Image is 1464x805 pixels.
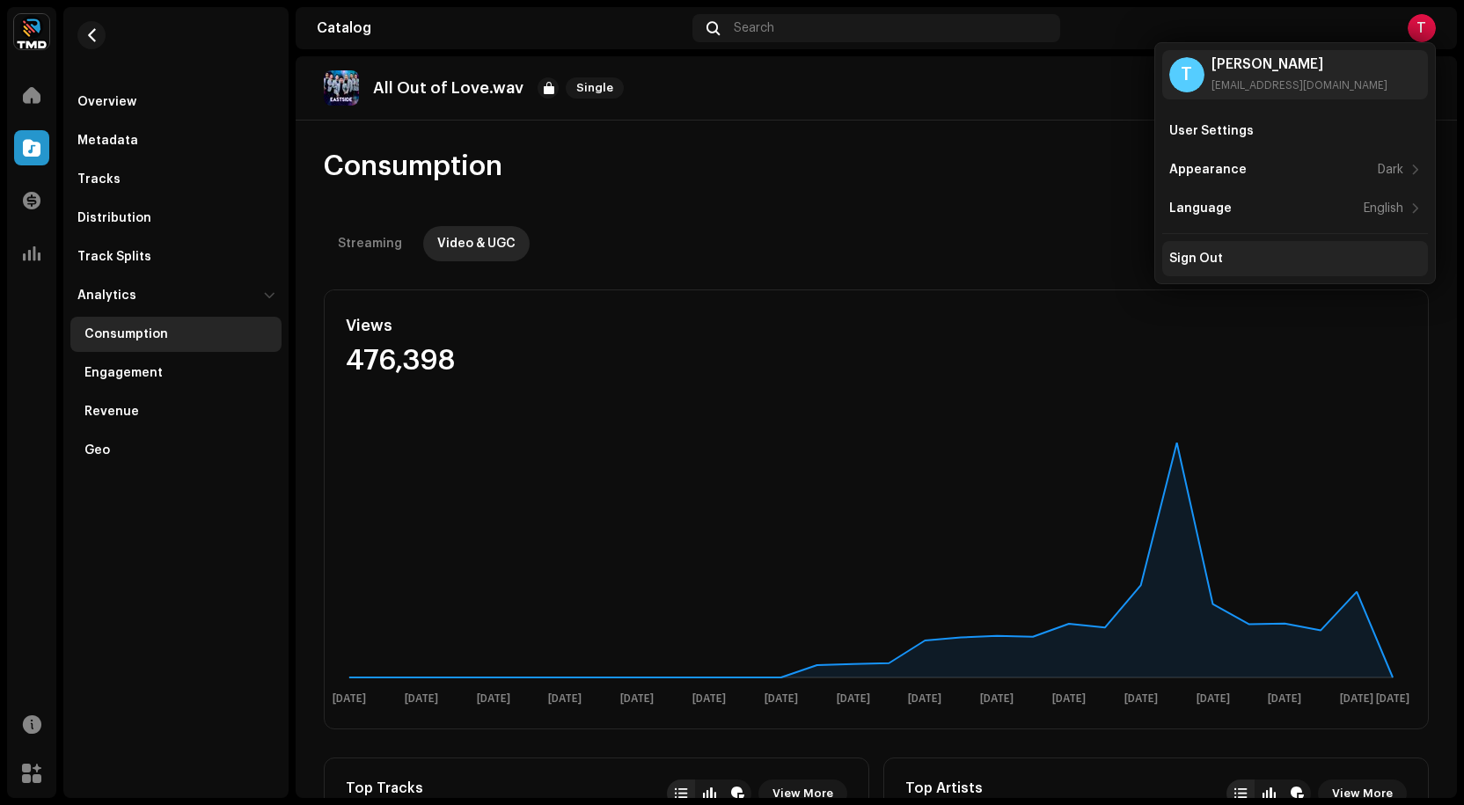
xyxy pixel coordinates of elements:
re-m-nav-item: Geo [70,433,282,468]
re-m-nav-item: Distribution [70,201,282,236]
div: Consumption [84,327,168,341]
span: Consumption [324,149,502,184]
text: [DATE] [1052,693,1086,705]
text: [DATE] [765,693,798,705]
img: 9206a3b8-5f72-4570-aaa2-e1f49a9ebc0d [324,70,359,106]
div: Video & UGC [437,226,516,261]
div: Analytics [77,289,136,303]
img: 622bc8f8-b98b-49b5-8c6c-3a84fb01c0a0 [14,14,49,49]
div: Appearance [1169,163,1247,177]
re-m-nav-item: User Settings [1162,113,1428,149]
text: [DATE] [908,693,941,705]
re-m-nav-dropdown: Analytics [70,278,282,468]
re-m-nav-item: Consumption [70,317,282,352]
re-m-nav-item: Track Splits [70,239,282,274]
re-m-nav-item: Language [1162,191,1428,226]
div: Distribution [77,211,151,225]
div: T [1169,57,1204,92]
span: Search [734,21,774,35]
re-m-nav-item: Engagement [70,355,282,391]
div: Geo [84,443,110,457]
text: [DATE] [620,693,654,705]
div: T [1408,14,1436,42]
text: [DATE] [692,693,726,705]
re-m-nav-item: Revenue [70,394,282,429]
span: Single [566,77,624,99]
text: [DATE] [1376,693,1409,705]
text: [DATE] [1197,693,1230,705]
text: [DATE] [333,693,366,705]
div: Track Splits [77,250,151,264]
div: Engagement [84,366,163,380]
div: Catalog [317,21,685,35]
re-m-nav-item: Metadata [70,123,282,158]
re-m-nav-item: Appearance [1162,152,1428,187]
div: Overview [77,95,136,109]
text: [DATE] [405,693,438,705]
text: [DATE] [548,693,582,705]
re-m-nav-item: Sign Out [1162,241,1428,276]
text: [DATE] [980,693,1014,705]
text: [DATE] [477,693,510,705]
div: User Settings [1169,124,1254,138]
div: Metadata [77,134,138,148]
div: [PERSON_NAME] [1211,57,1387,71]
div: Language [1169,201,1232,216]
div: [EMAIL_ADDRESS][DOMAIN_NAME] [1211,78,1387,92]
text: [DATE] [1268,693,1301,705]
re-m-nav-item: Tracks [70,162,282,197]
text: [DATE] [1124,693,1158,705]
p: All Out of Love.wav [373,79,523,98]
div: Sign Out [1169,252,1223,266]
div: 476,398 [346,347,671,375]
div: Top Tracks [346,779,465,797]
div: Views [346,311,671,340]
div: Dark [1378,163,1403,177]
div: English [1364,201,1403,216]
div: Revenue [84,405,139,419]
div: Tracks [77,172,121,187]
text: [DATE] [837,693,870,705]
div: Streaming [338,226,402,261]
re-m-nav-item: Overview [70,84,282,120]
text: [DATE] [1340,693,1373,705]
div: Top Artists [905,779,1025,797]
